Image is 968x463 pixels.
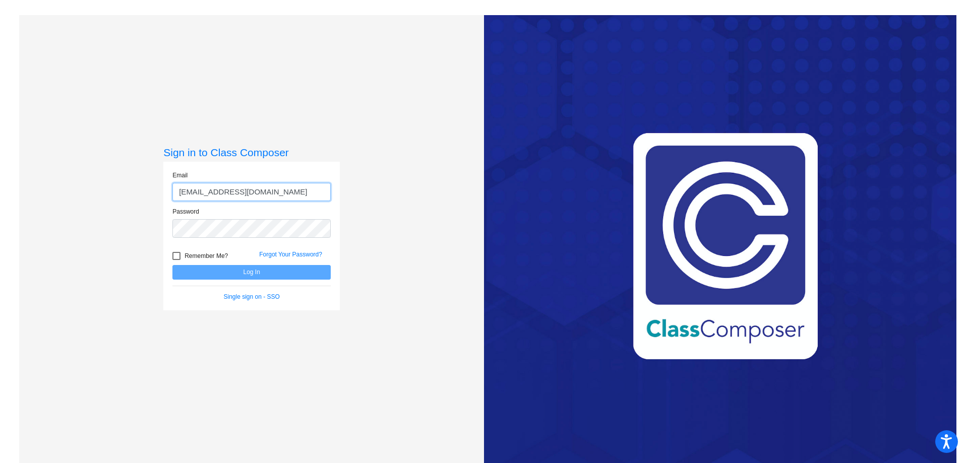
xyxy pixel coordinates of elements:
label: Email [172,171,188,180]
h3: Sign in to Class Composer [163,146,340,159]
span: Remember Me? [185,250,228,262]
label: Password [172,207,199,216]
a: Forgot Your Password? [259,251,322,258]
a: Single sign on - SSO [224,293,280,300]
button: Log In [172,265,331,280]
